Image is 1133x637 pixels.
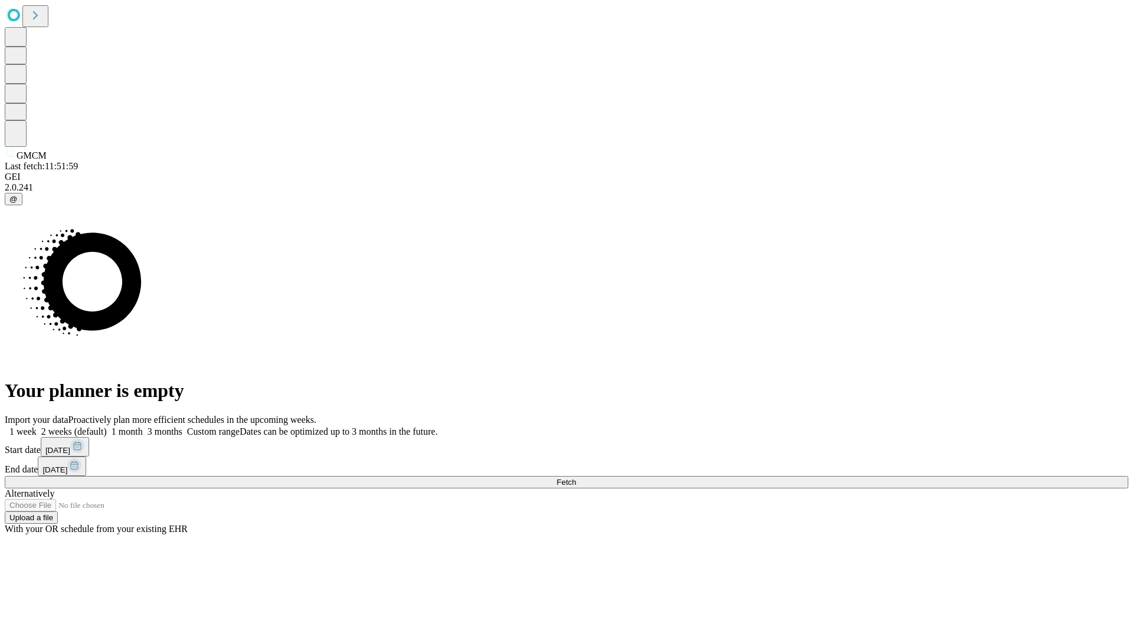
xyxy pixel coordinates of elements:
[45,446,70,455] span: [DATE]
[68,415,316,425] span: Proactively plan more efficient schedules in the upcoming weeks.
[240,426,437,436] span: Dates can be optimized up to 3 months in the future.
[112,426,143,436] span: 1 month
[5,524,188,534] span: With your OR schedule from your existing EHR
[5,161,78,171] span: Last fetch: 11:51:59
[5,457,1128,476] div: End date
[5,476,1128,488] button: Fetch
[187,426,240,436] span: Custom range
[5,415,68,425] span: Import your data
[9,195,18,203] span: @
[556,478,576,487] span: Fetch
[5,172,1128,182] div: GEI
[41,426,107,436] span: 2 weeks (default)
[17,150,47,160] span: GMCM
[41,437,89,457] button: [DATE]
[38,457,86,476] button: [DATE]
[5,488,54,498] span: Alternatively
[148,426,182,436] span: 3 months
[5,511,58,524] button: Upload a file
[9,426,37,436] span: 1 week
[5,182,1128,193] div: 2.0.241
[42,465,67,474] span: [DATE]
[5,380,1128,402] h1: Your planner is empty
[5,437,1128,457] div: Start date
[5,193,22,205] button: @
